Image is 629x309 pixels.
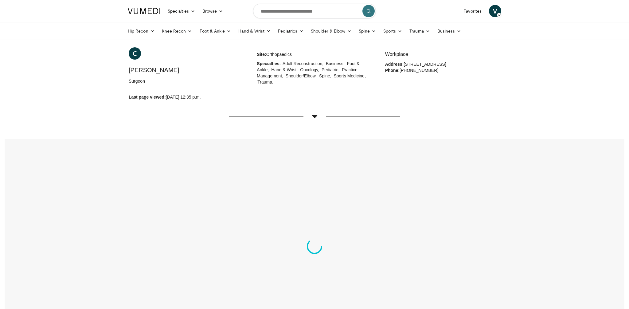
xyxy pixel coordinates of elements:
h3: [PERSON_NAME] [129,66,244,74]
div: [STREET_ADDRESS] [PHONE_NUMBER] [385,48,500,73]
a: Shoulder & Elbow [307,25,355,37]
a: Hip Recon [124,25,158,37]
input: Search topics, interventions [253,4,376,18]
span: Sports Medicine, [333,73,366,78]
span: Adult Reconstruction, [282,61,324,66]
a: Knee Recon [158,25,196,37]
a: Trauma [406,25,434,37]
img: VuMedi Logo [128,8,160,14]
span: Practice Management, [257,67,357,78]
span: Pediatric, [321,67,340,72]
strong: Site: [257,52,266,57]
span: Foot & Ankle, [257,61,360,72]
span: Shoulder/Elbow, [285,73,317,78]
a: Specialties [164,5,199,17]
span: Trauma, [257,80,274,84]
a: Pediatrics [274,25,307,37]
p: Orthopaedics [257,51,372,57]
h4: Workplace [385,51,500,58]
h5: Surgeon [129,77,244,85]
strong: Last page viewed: [129,95,166,100]
a: Hand & Wrist [235,25,274,37]
a: Foot & Ankle [196,25,235,37]
span: Hand & Wrist, [271,67,298,72]
a: Sports [380,25,406,37]
p: [DATE] 12:35 p.m. [129,94,244,100]
strong: Specialties: [257,61,281,66]
a: V [489,5,501,17]
span: Spine, [318,73,332,78]
a: Browse [199,5,227,17]
a: Favorites [460,5,485,17]
a: C [129,47,141,60]
strong: Phone: [385,68,400,73]
a: Business [434,25,465,37]
span: Business, [325,61,345,66]
a: Spine [355,25,379,37]
strong: Address: [385,62,404,67]
span: Oncology, [299,67,320,72]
